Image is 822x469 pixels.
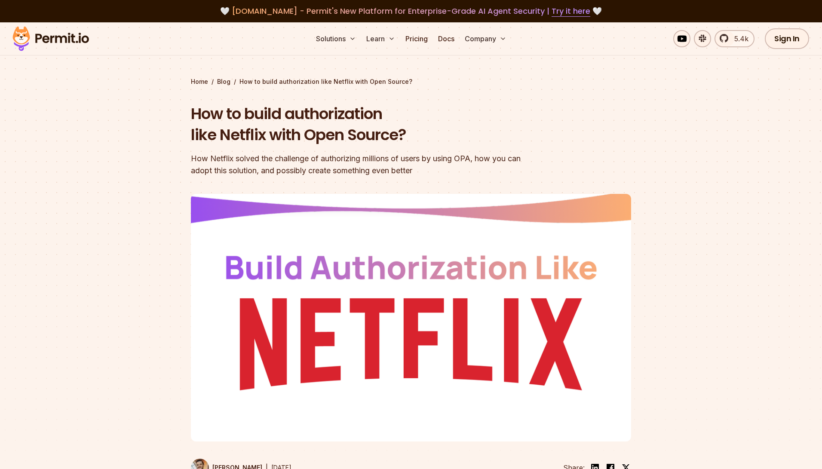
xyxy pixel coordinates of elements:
a: Pricing [402,30,431,47]
div: / / [191,77,631,86]
img: How to build authorization like Netflix with Open Source? [191,194,631,441]
a: Sign In [765,28,809,49]
button: Company [461,30,510,47]
span: 5.4k [729,34,748,44]
span: [DOMAIN_NAME] - Permit's New Platform for Enterprise-Grade AI Agent Security | [232,6,590,16]
a: Docs [435,30,458,47]
div: 🤍 🤍 [21,5,801,17]
div: How Netflix solved the challenge of authorizing millions of users by using OPA, how you can adopt... [191,153,521,177]
a: Blog [217,77,230,86]
a: 5.4k [715,30,755,47]
a: Try it here [552,6,590,17]
a: Home [191,77,208,86]
h1: How to build authorization like Netflix with Open Source? [191,103,521,146]
button: Solutions [313,30,359,47]
img: Permit logo [9,24,93,53]
button: Learn [363,30,399,47]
